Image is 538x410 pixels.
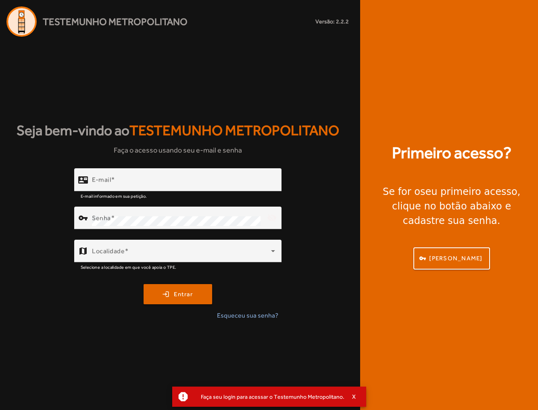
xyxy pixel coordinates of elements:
[344,393,365,400] button: X
[174,290,193,299] span: Entrar
[129,122,339,138] span: Testemunho Metropolitano
[81,191,147,200] mat-hint: E-mail informado em sua petição.
[92,214,111,222] mat-label: Senha
[392,141,511,165] strong: Primeiro acesso?
[217,311,278,320] span: Esqueceu sua senha?
[420,186,517,197] strong: seu primeiro acesso
[370,184,533,228] div: Se for o , clique no botão abaixo e cadastre sua senha.
[6,6,37,37] img: Logo Agenda
[17,120,339,141] strong: Seja bem-vindo ao
[177,391,189,403] mat-icon: report
[78,213,88,223] mat-icon: vpn_key
[429,254,482,263] span: [PERSON_NAME]
[43,15,188,29] span: Testemunho Metropolitano
[144,284,212,304] button: Entrar
[78,246,88,256] mat-icon: map
[413,247,490,270] button: [PERSON_NAME]
[352,393,356,400] span: X
[81,262,177,271] mat-hint: Selecione a localidade em que você apoia o TPE.
[194,391,344,402] div: Faça seu login para acessar o Testemunho Metropolitano.
[92,176,111,183] mat-label: E-mail
[114,144,242,155] span: Faça o acesso usando seu e-mail e senha
[92,247,125,255] mat-label: Localidade
[262,208,282,228] mat-icon: visibility_off
[78,175,88,184] mat-icon: contact_mail
[315,17,349,26] small: Versão: 2.2.2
